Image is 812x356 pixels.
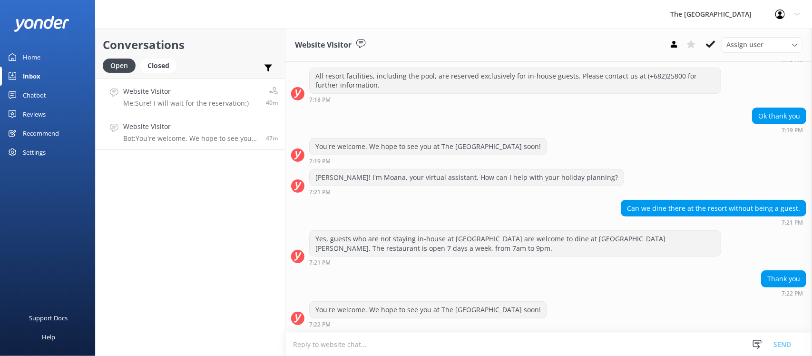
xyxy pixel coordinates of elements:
[123,121,259,132] h4: Website Visitor
[23,124,59,143] div: Recommend
[309,96,721,103] div: 07:18pm 10-Aug-2025 (UTC -10:00) Pacific/Honolulu
[103,59,136,73] div: Open
[123,86,249,97] h4: Website Visitor
[309,188,624,195] div: 07:21pm 10-Aug-2025 (UTC -10:00) Pacific/Honolulu
[103,60,140,70] a: Open
[309,97,331,103] strong: 7:18 PM
[23,105,46,124] div: Reviews
[753,108,806,124] div: Ok thank you
[140,60,181,70] a: Closed
[621,200,806,217] div: Can we dine there at the resort without being a guest.
[726,40,763,50] span: Assign user
[266,134,278,142] span: 07:22pm 10-Aug-2025 (UTC -10:00) Pacific/Honolulu
[310,231,721,256] div: Yes, guests who are not staying in-house at [GEOGRAPHIC_DATA] are welcome to dine at [GEOGRAPHIC_...
[309,322,331,327] strong: 7:22 PM
[96,79,285,114] a: Website VisitorMe:Sure! I will wait for the reservation:)40m
[310,138,547,155] div: You're welcome. We hope to see you at The [GEOGRAPHIC_DATA] soon!
[29,308,68,327] div: Support Docs
[309,259,721,266] div: 07:21pm 10-Aug-2025 (UTC -10:00) Pacific/Honolulu
[14,16,69,31] img: yonder-white-logo.png
[762,271,806,287] div: Thank you
[103,36,278,54] h2: Conversations
[309,260,331,266] strong: 7:21 PM
[295,39,352,51] h3: Website Visitor
[722,37,802,52] div: Assign User
[23,86,46,105] div: Chatbot
[752,127,806,133] div: 07:19pm 10-Aug-2025 (UTC -10:00) Pacific/Honolulu
[96,114,285,150] a: Website VisitorBot:You're welcome. We hope to see you at The [GEOGRAPHIC_DATA] soon!47m
[309,321,547,327] div: 07:22pm 10-Aug-2025 (UTC -10:00) Pacific/Honolulu
[266,99,278,107] span: 07:29pm 10-Aug-2025 (UTC -10:00) Pacific/Honolulu
[123,134,259,143] p: Bot: You're welcome. We hope to see you at The [GEOGRAPHIC_DATA] soon!
[23,67,40,86] div: Inbox
[782,220,803,226] strong: 7:21 PM
[42,327,55,346] div: Help
[782,128,803,133] strong: 7:19 PM
[140,59,176,73] div: Closed
[621,219,806,226] div: 07:21pm 10-Aug-2025 (UTC -10:00) Pacific/Honolulu
[310,68,721,93] div: All resort facilities, including the pool, are reserved exclusively for in-house guests. Please c...
[761,290,806,297] div: 07:22pm 10-Aug-2025 (UTC -10:00) Pacific/Honolulu
[23,143,46,162] div: Settings
[782,291,803,297] strong: 7:22 PM
[310,169,624,186] div: [PERSON_NAME]! I'm Moana, your virtual assistant. How can I help with your holiday planning?
[23,48,40,67] div: Home
[309,189,331,195] strong: 7:21 PM
[782,57,803,63] strong: 7:18 PM
[309,158,331,164] strong: 7:19 PM
[310,302,547,318] div: You're welcome. We hope to see you at The [GEOGRAPHIC_DATA] soon!
[309,158,547,164] div: 07:19pm 10-Aug-2025 (UTC -10:00) Pacific/Honolulu
[123,99,249,108] p: Me: Sure! I will wait for the reservation:)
